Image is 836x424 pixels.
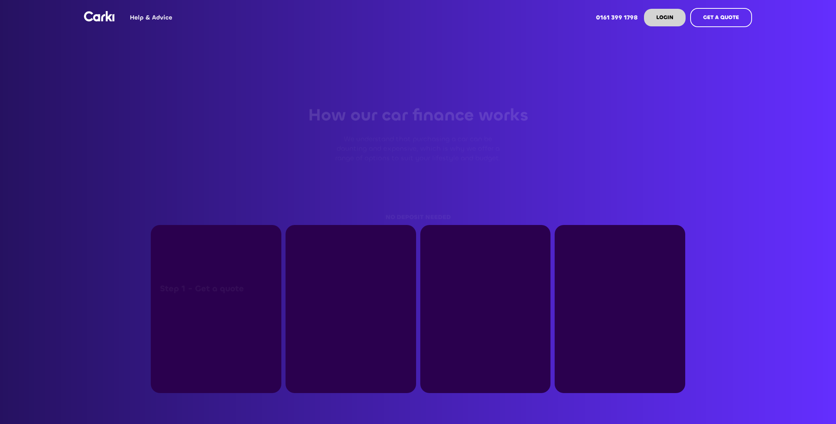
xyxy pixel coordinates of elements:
[644,9,686,26] a: LOGIN
[84,11,115,21] a: home
[596,13,638,21] strong: 0161 399 1798
[335,134,501,163] p: We understand that purchasing a car can be daunting and expensive, which is why we offer a range ...
[690,8,752,27] a: GET A QUOTE
[84,11,115,21] img: Logo
[160,283,272,293] p: Step 1 - Get a quote
[590,3,644,32] a: 0161 399 1798
[703,14,739,21] strong: GET A QUOTE
[308,104,528,127] h3: How our car finance works
[124,3,178,32] a: Help & Advice
[656,14,673,21] strong: LOGIN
